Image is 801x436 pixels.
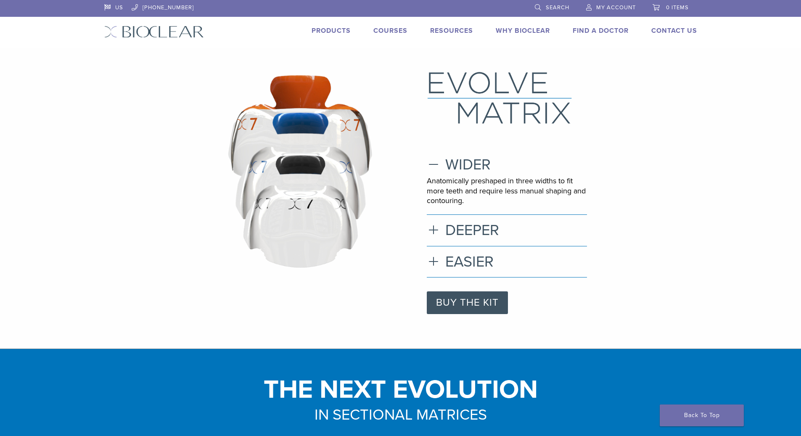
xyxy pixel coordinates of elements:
a: Back To Top [660,404,744,426]
span: My Account [596,4,636,11]
h3: EASIER [427,253,587,271]
a: Resources [430,26,473,35]
h1: THE NEXT EVOLUTION [98,380,703,400]
a: Find A Doctor [573,26,629,35]
a: Courses [373,26,407,35]
img: Bioclear [104,26,204,38]
span: 0 items [666,4,689,11]
a: Contact Us [651,26,697,35]
a: Why Bioclear [496,26,550,35]
span: Search [546,4,569,11]
h3: IN SECTIONAL MATRICES [98,405,703,425]
h3: DEEPER [427,221,587,239]
a: Products [312,26,351,35]
h3: WIDER [427,156,587,174]
a: BUY THE KIT [427,291,508,314]
p: Anatomically preshaped in three widths to fit more teeth and require less manual shaping and cont... [427,176,587,206]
